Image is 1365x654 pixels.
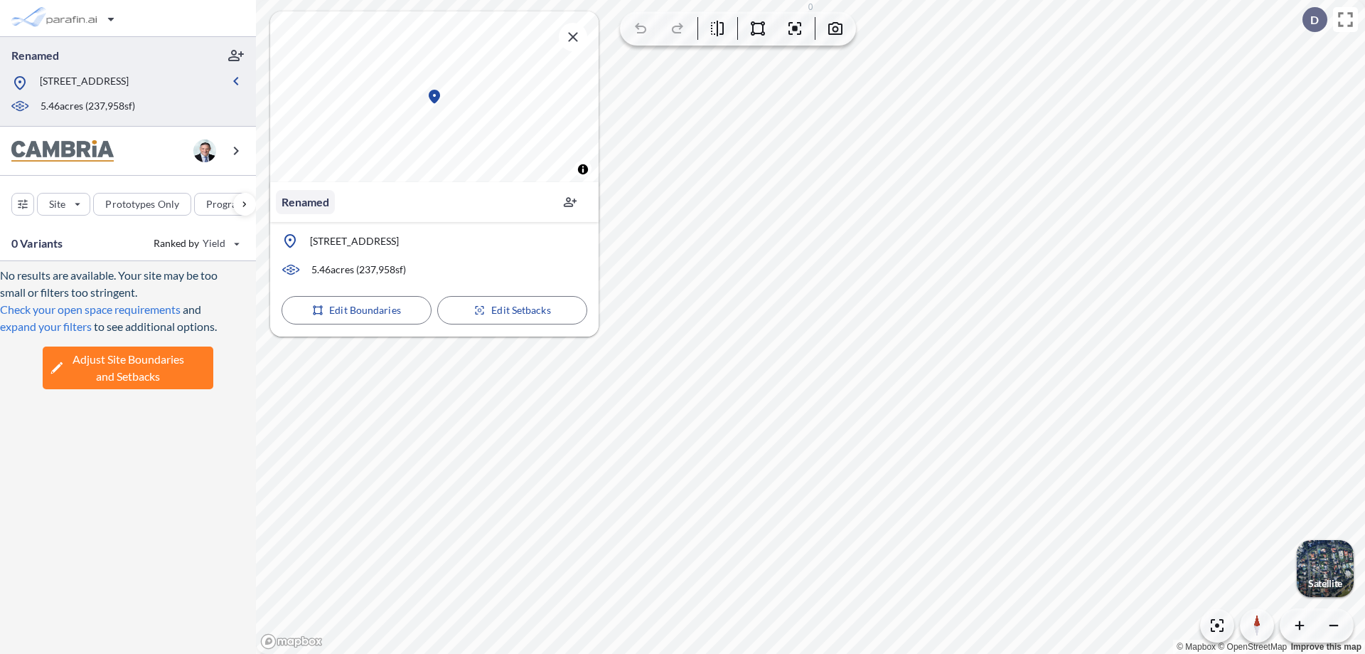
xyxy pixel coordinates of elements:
p: Satellite [1308,578,1342,589]
button: Toggle attribution [574,161,591,178]
span: Adjust Site Boundaries and Setbacks [73,351,184,385]
p: [STREET_ADDRESS] [40,74,129,92]
button: Site [37,193,90,216]
a: OpenStreetMap [1218,642,1287,652]
p: D [1310,14,1319,26]
a: Mapbox homepage [260,633,323,650]
p: 5.46 acres ( 237,958 sf) [41,99,135,115]
button: Edit Setbacks [437,296,587,325]
p: Renamed [11,48,59,63]
button: Ranked by Yield [142,232,249,255]
button: Adjust Site Boundariesand Setbacks [43,347,213,389]
canvas: Map [270,11,599,182]
img: user logo [193,139,216,162]
img: Switcher Image [1297,540,1354,597]
p: 5.46 acres ( 237,958 sf) [311,263,406,277]
button: Edit Boundaries [282,296,432,325]
p: [STREET_ADDRESS] [310,234,399,248]
p: Prototypes Only [105,197,179,211]
p: 0 Variants [11,235,63,252]
div: Map marker [426,88,443,105]
p: Edit Boundaries [329,303,401,317]
button: Prototypes Only [93,193,191,216]
p: Renamed [282,194,329,211]
button: Program [194,193,271,216]
a: Improve this map [1291,642,1361,652]
p: Edit Setbacks [491,303,550,317]
img: BrandImage [11,140,114,162]
a: Mapbox [1177,642,1216,652]
button: Switcher ImageSatellite [1297,540,1354,597]
p: Program [206,197,246,211]
span: Yield [203,236,226,250]
p: Site [49,197,65,211]
span: Toggle attribution [579,162,587,177]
